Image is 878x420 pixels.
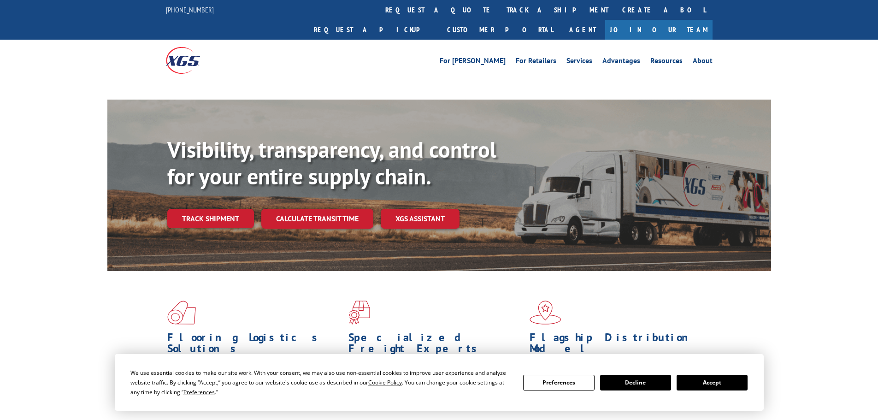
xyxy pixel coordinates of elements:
[130,368,512,397] div: We use essential cookies to make our site work. With your consent, we may also use non-essential ...
[530,332,704,359] h1: Flagship Distribution Model
[307,20,440,40] a: Request a pickup
[440,20,560,40] a: Customer Portal
[602,57,640,67] a: Advantages
[348,301,370,325] img: xgs-icon-focused-on-flooring-red
[115,354,764,411] div: Cookie Consent Prompt
[530,301,561,325] img: xgs-icon-flagship-distribution-model-red
[523,375,594,390] button: Preferences
[261,209,373,229] a: Calculate transit time
[440,57,506,67] a: For [PERSON_NAME]
[167,301,196,325] img: xgs-icon-total-supply-chain-intelligence-red
[677,375,748,390] button: Accept
[183,388,215,396] span: Preferences
[566,57,592,67] a: Services
[650,57,683,67] a: Resources
[167,209,254,228] a: Track shipment
[167,135,496,190] b: Visibility, transparency, and control for your entire supply chain.
[381,209,460,229] a: XGS ASSISTANT
[348,332,523,359] h1: Specialized Freight Experts
[605,20,713,40] a: Join Our Team
[560,20,605,40] a: Agent
[166,5,214,14] a: [PHONE_NUMBER]
[600,375,671,390] button: Decline
[693,57,713,67] a: About
[368,379,402,386] span: Cookie Policy
[516,57,556,67] a: For Retailers
[167,332,342,359] h1: Flooring Logistics Solutions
